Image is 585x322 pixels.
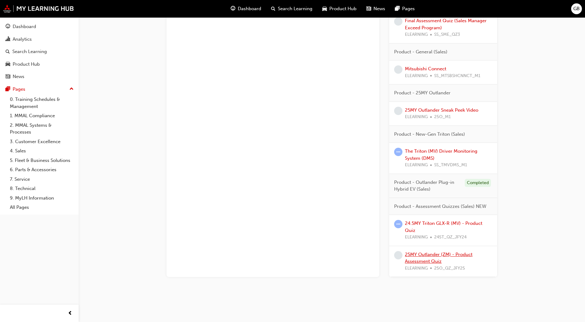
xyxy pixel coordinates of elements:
span: search-icon [271,5,275,13]
a: guage-iconDashboard [226,2,266,15]
span: pages-icon [395,5,400,13]
span: Product - Assessment Quizzes (Sales) NEW [394,203,486,210]
a: All Pages [7,203,76,212]
a: 5. Fleet & Business Solutions [7,156,76,165]
div: Product Hub [13,61,40,68]
span: SS_MTSBSHCNNCT_M1 [434,72,480,80]
a: Dashboard [2,21,76,32]
div: News [13,73,24,80]
a: Final Assessment Quiz (Sales Manager Exceed Program) [405,18,487,31]
span: ELEARNING [405,31,428,38]
span: search-icon [6,49,10,55]
a: pages-iconPages [390,2,420,15]
span: guage-icon [231,5,235,13]
a: News [2,71,76,82]
div: Search Learning [12,48,47,55]
a: 24.5MY Triton GLX-R (MV) - Product Quiz [405,221,482,233]
a: 8. Technical [7,184,76,193]
span: ELEARNING [405,234,428,241]
span: learningRecordVerb_NONE-icon [394,107,402,115]
a: 25MY Outlander Sneak Peek Video [405,107,478,113]
a: The Triton (MV) Driver Monitoring System (DMS) [405,148,477,161]
a: 0. Training Schedules & Management [7,95,76,111]
span: learningRecordVerb_ATTEMPT-icon [394,148,402,156]
span: ELEARNING [405,114,428,121]
span: news-icon [366,5,371,13]
button: Pages [2,84,76,95]
span: prev-icon [68,310,72,317]
span: Product - General (Sales) [394,48,447,56]
span: 245T_QZ_JFY24 [434,234,467,241]
span: chart-icon [6,37,10,42]
span: GB [573,5,580,12]
span: Pages [402,5,415,12]
span: learningRecordVerb_ATTEMPT-icon [394,220,402,228]
span: 25O_QZ_JFY25 [434,265,465,272]
span: news-icon [6,74,10,80]
span: Search Learning [278,5,312,12]
span: Dashboard [238,5,261,12]
div: Dashboard [13,23,36,30]
button: GB [571,3,582,14]
span: News [373,5,385,12]
span: Product - New-Gen Triton (Sales) [394,131,465,138]
a: 25MY Outlander (ZM) - Product Assessment Quiz [405,252,472,264]
a: news-iconNews [361,2,390,15]
div: Completed [465,179,491,187]
span: car-icon [6,62,10,67]
a: 4. Sales [7,146,76,156]
span: up-icon [69,85,74,93]
span: 25O_M1 [434,114,451,121]
span: car-icon [322,5,327,13]
span: ELEARNING [405,265,428,272]
a: Mitsubishi Connect [405,66,446,72]
span: SS_TMVDMS_M1 [434,162,467,169]
span: Product - Outlander Plug-in Hybrid EV (Sales) [394,179,460,193]
a: search-iconSearch Learning [266,2,317,15]
a: car-iconProduct Hub [317,2,361,15]
a: 2. MMAL Systems & Processes [7,121,76,137]
a: 1. MMAL Compliance [7,111,76,121]
div: Analytics [13,36,32,43]
a: 7. Service [7,175,76,184]
button: DashboardAnalyticsSearch LearningProduct HubNews [2,20,76,84]
div: Pages [13,86,25,93]
a: 3. Customer Excellence [7,137,76,147]
a: Analytics [2,34,76,45]
span: learningRecordVerb_NONE-icon [394,17,402,26]
span: guage-icon [6,24,10,30]
span: ELEARNING [405,162,428,169]
span: learningRecordVerb_NONE-icon [394,65,402,74]
span: ELEARNING [405,72,428,80]
span: Product - 25MY Outlander [394,89,451,97]
a: 9. MyLH Information [7,193,76,203]
a: Search Learning [2,46,76,57]
span: SS_SME_QZ3 [434,31,460,38]
a: 6. Parts & Accessories [7,165,76,175]
span: learningRecordVerb_NONE-icon [394,251,402,259]
span: Product Hub [329,5,356,12]
a: Product Hub [2,59,76,70]
span: pages-icon [6,87,10,92]
img: mmal [3,5,74,13]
